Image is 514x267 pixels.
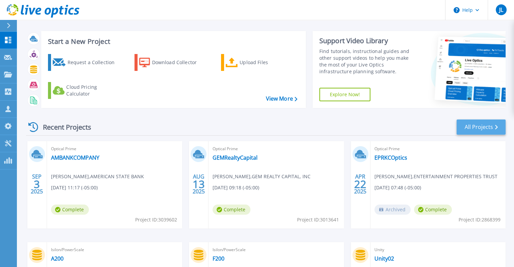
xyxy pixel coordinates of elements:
[51,173,144,180] span: [PERSON_NAME] , AMERICAN STATE BANK
[354,181,366,187] span: 22
[51,205,89,215] span: Complete
[30,172,43,196] div: SEP 2025
[374,145,501,153] span: Optical Prime
[135,216,177,223] span: Project ID: 3039602
[499,7,503,12] span: JL
[193,181,205,187] span: 13
[48,38,297,45] h3: Start a New Project
[319,36,416,45] div: Support Video Library
[297,216,339,223] span: Project ID: 3013641
[213,145,340,153] span: Optical Prime
[266,96,297,102] a: View More
[51,246,178,253] span: Isilon/PowerScale
[374,173,497,180] span: [PERSON_NAME] , ENTERTAINMENT PROPERTIES TRUST
[51,154,99,161] a: AMBANKCOMPANY
[26,119,100,135] div: Recent Projects
[374,205,411,215] span: Archived
[374,246,501,253] span: Unity
[374,255,394,262] a: Unity02
[213,205,250,215] span: Complete
[459,216,500,223] span: Project ID: 2868399
[48,82,123,99] a: Cloud Pricing Calculator
[221,54,296,71] a: Upload Files
[213,154,258,161] a: GEMRealtyCapital
[34,181,40,187] span: 3
[51,184,98,191] span: [DATE] 11:17 (-05:00)
[354,172,367,196] div: APR 2025
[134,54,210,71] a: Download Collector
[66,84,120,97] div: Cloud Pricing Calculator
[414,205,452,215] span: Complete
[192,172,205,196] div: AUG 2025
[240,56,294,69] div: Upload Files
[48,54,123,71] a: Request a Collection
[374,154,407,161] a: EPRKCOptics
[319,48,416,75] div: Find tutorials, instructional guides and other support videos to help you make the most of your L...
[213,255,224,262] a: F200
[152,56,206,69] div: Download Collector
[213,246,340,253] span: Isilon/PowerScale
[213,184,259,191] span: [DATE] 09:18 (-05:00)
[51,145,178,153] span: Optical Prime
[319,88,371,101] a: Explore Now!
[51,255,64,262] a: A200
[67,56,121,69] div: Request a Collection
[213,173,311,180] span: [PERSON_NAME] , GEM REALTY CAPITAL, INC
[374,184,421,191] span: [DATE] 07:48 (-05:00)
[457,119,506,135] a: All Projects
